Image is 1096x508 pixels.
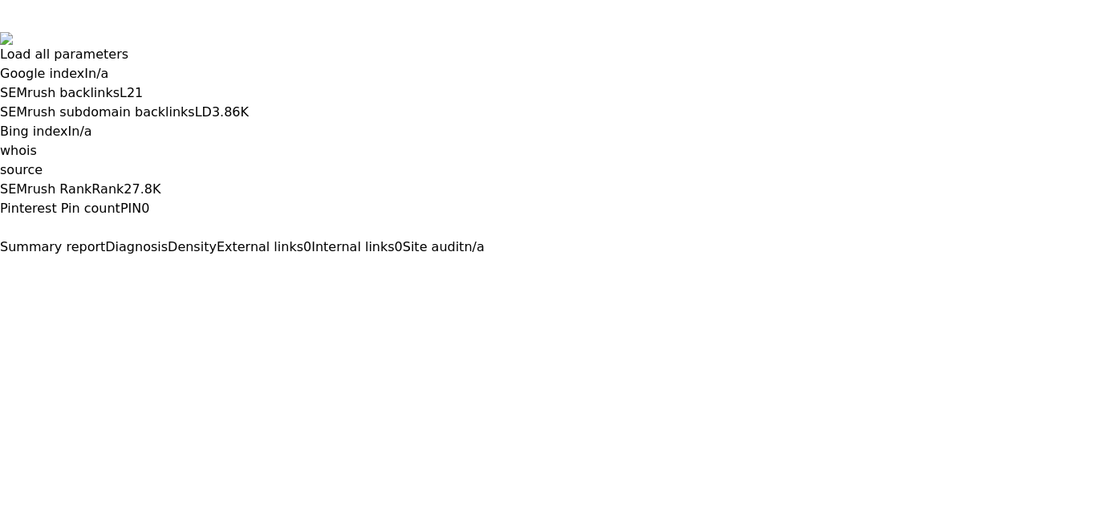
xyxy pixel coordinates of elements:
a: n/a [88,66,108,81]
a: 21 [127,85,143,100]
a: n/a [71,124,91,139]
span: Internal links [311,239,394,254]
a: 3.86K [212,104,249,120]
a: 27.8K [124,181,160,197]
span: I [68,124,72,139]
span: PIN [120,201,141,216]
a: 0 [141,201,149,216]
span: Diagnosis [105,239,168,254]
span: Rank [91,181,124,197]
span: External links [217,239,303,254]
span: LD [195,104,212,120]
span: Density [168,239,217,254]
span: 0 [395,239,403,254]
span: Site audit [403,239,465,254]
a: Site auditn/a [403,239,485,254]
span: n/a [464,239,484,254]
span: L [120,85,127,100]
span: I [84,66,88,81]
span: 0 [303,239,311,254]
